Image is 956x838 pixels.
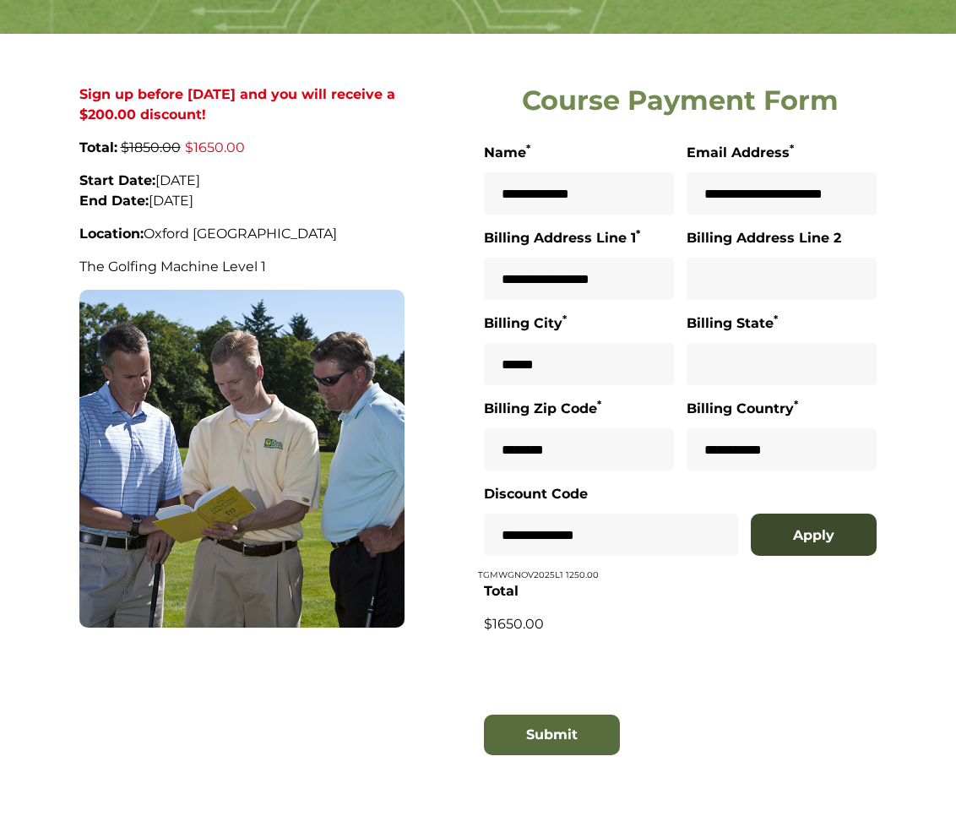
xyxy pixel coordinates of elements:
button: Apply [751,514,877,556]
label: Billing Zip Code [484,398,601,420]
label: Billing City [484,313,567,335]
strong: Total: [79,139,117,155]
iframe: Secure card payment input frame [484,768,877,782]
label: Discount Code [484,483,588,505]
p: $1650.00 [484,614,877,634]
label: Name [484,142,530,164]
strong: Total [484,583,519,599]
label: Billing Address Line 1 [484,227,640,249]
div: TGMWGNOV2025L1 1250.00 [478,483,883,581]
p: Oxford [GEOGRAPHIC_DATA] [79,224,405,244]
label: Email Address [687,142,794,164]
p: The Golfing Machine Level 1 [79,257,405,277]
label: Billing Country [687,398,798,420]
strong: Location: [79,226,144,242]
h2: Course Payment Form [484,84,877,117]
span: $1850.00 [121,139,181,155]
label: Billing Address Line 2 [687,227,841,249]
strong: Start Date: [79,172,155,188]
strong: End Date: [79,193,149,209]
span: $1650.00 [185,139,245,155]
p: [DATE] [DATE] [79,171,405,211]
button: Submit [484,715,620,755]
label: Billing State [687,313,778,335]
iframe: Widget containing checkbox for hCaptcha security challenge [484,647,739,711]
strong: Sign up before [DATE] and you will receive a $200.00 discount! [79,86,395,122]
